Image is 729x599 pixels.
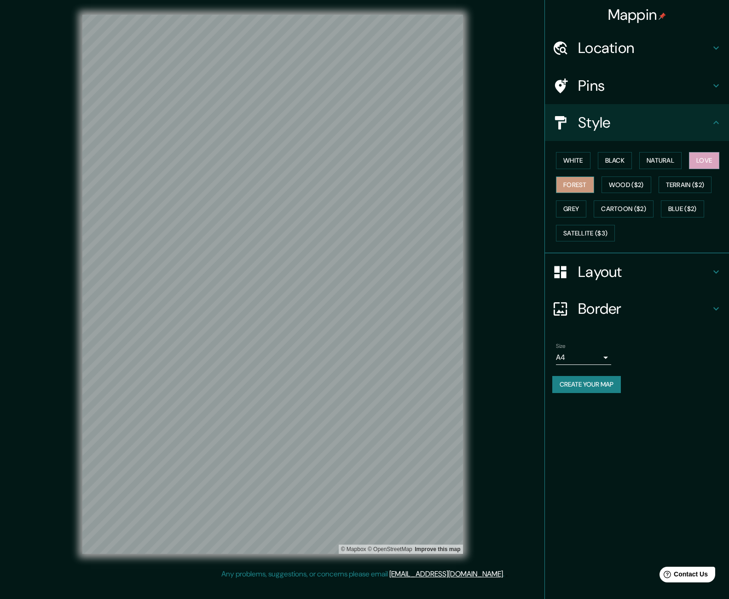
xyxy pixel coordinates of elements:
[661,200,704,217] button: Blue ($2)
[598,152,632,169] button: Black
[82,15,463,554] canvas: Map
[578,76,711,95] h4: Pins
[594,200,654,217] button: Cartoon ($2)
[545,67,729,104] div: Pins
[545,290,729,327] div: Border
[506,569,508,580] div: .
[556,200,586,217] button: Grey
[389,569,503,579] a: [EMAIL_ADDRESS][DOMAIN_NAME]
[545,29,729,66] div: Location
[659,12,666,20] img: pin-icon.png
[659,176,712,194] button: Terrain ($2)
[556,176,594,194] button: Forest
[647,563,719,589] iframe: Help widget launcher
[341,546,366,552] a: Mapbox
[556,342,566,350] label: Size
[221,569,504,580] p: Any problems, suggestions, or concerns please email .
[556,350,611,365] div: A4
[578,113,711,132] h4: Style
[552,376,621,393] button: Create your map
[556,152,590,169] button: White
[578,39,711,57] h4: Location
[556,225,615,242] button: Satellite ($3)
[608,6,666,24] h4: Mappin
[368,546,412,552] a: OpenStreetMap
[602,176,651,194] button: Wood ($2)
[415,546,460,552] a: Map feedback
[578,299,711,318] h4: Border
[639,152,682,169] button: Natural
[504,569,506,580] div: .
[545,104,729,141] div: Style
[689,152,719,169] button: Love
[545,253,729,290] div: Layout
[578,263,711,281] h4: Layout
